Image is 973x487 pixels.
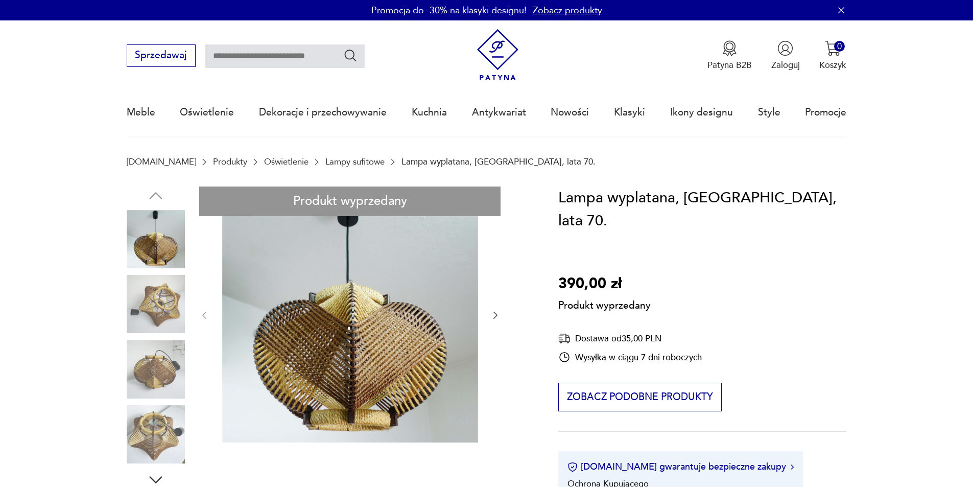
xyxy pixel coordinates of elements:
[707,40,752,71] button: Patyna B2B
[325,157,385,167] a: Lampy sufitowe
[777,40,793,56] img: Ikonka użytkownika
[551,89,589,136] a: Nowości
[259,89,387,136] a: Dekoracje i przechowywanie
[805,89,846,136] a: Promocje
[707,59,752,71] p: Patyna B2B
[771,40,800,71] button: Zaloguj
[819,40,846,71] button: 0Koszyk
[834,41,845,52] div: 0
[127,89,155,136] a: Meble
[343,48,358,63] button: Szukaj
[722,40,738,56] img: Ikona medalu
[127,44,196,67] button: Sprzedawaj
[412,89,447,136] a: Kuchnia
[558,295,651,313] p: Produkt wyprzedany
[670,89,733,136] a: Ikony designu
[567,462,578,472] img: Ikona certyfikatu
[819,59,846,71] p: Koszyk
[180,89,234,136] a: Oświetlenie
[567,460,794,473] button: [DOMAIN_NAME] gwarantuje bezpieczne zakupy
[558,332,571,345] img: Ikona dostawy
[558,383,721,411] button: Zobacz podobne produkty
[558,332,702,345] div: Dostawa od 35,00 PLN
[213,157,247,167] a: Produkty
[472,89,526,136] a: Antykwariat
[614,89,645,136] a: Klasyki
[558,351,702,363] div: Wysyłka w ciągu 7 dni roboczych
[533,4,602,17] a: Zobacz produkty
[401,157,596,167] p: Lampa wyplatana, [GEOGRAPHIC_DATA], lata 70.
[707,40,752,71] a: Ikona medaluPatyna B2B
[771,59,800,71] p: Zaloguj
[127,52,196,60] a: Sprzedawaj
[558,187,846,233] h1: Lampa wyplatana, [GEOGRAPHIC_DATA], lata 70.
[558,272,651,296] p: 390,00 zł
[127,157,196,167] a: [DOMAIN_NAME]
[758,89,780,136] a: Style
[371,4,527,17] p: Promocja do -30% na klasyki designu!
[791,465,794,470] img: Ikona strzałki w prawo
[472,29,524,81] img: Patyna - sklep z meblami i dekoracjami vintage
[825,40,841,56] img: Ikona koszyka
[264,157,308,167] a: Oświetlenie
